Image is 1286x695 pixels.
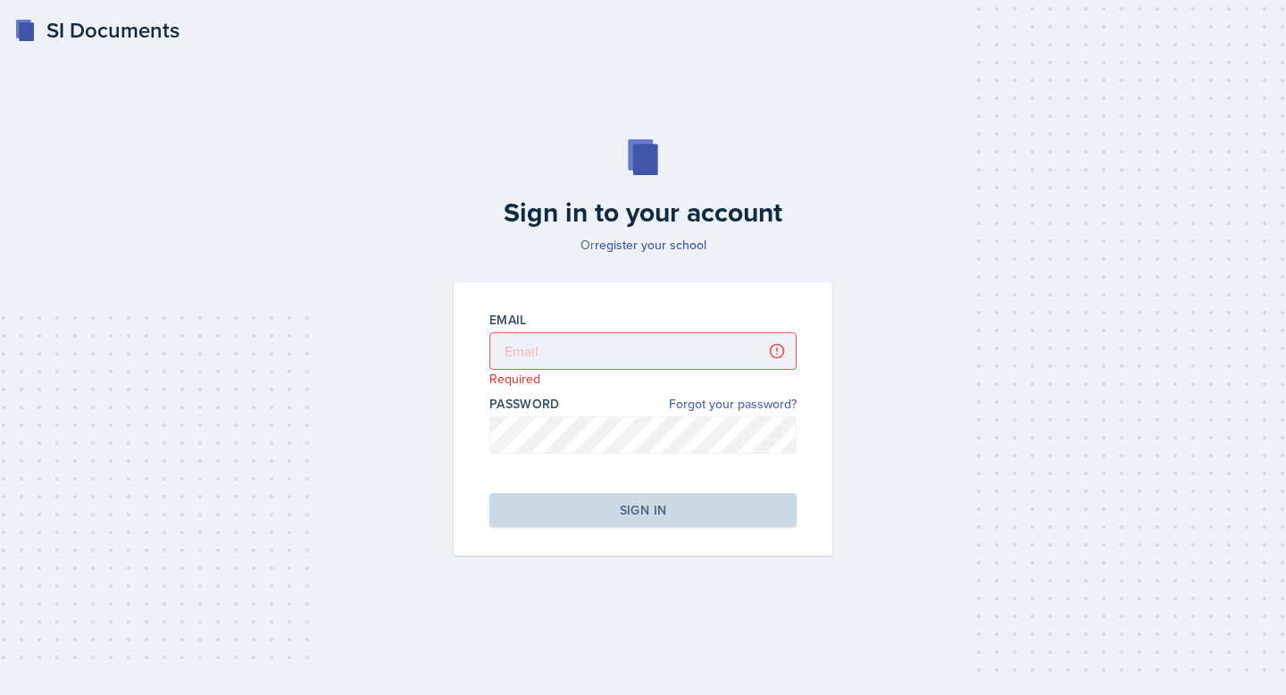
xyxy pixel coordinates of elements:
[489,395,560,413] label: Password
[14,14,180,46] a: SI Documents
[489,493,797,527] button: Sign in
[489,332,797,370] input: Email
[489,370,797,388] p: Required
[443,197,843,229] h2: Sign in to your account
[595,236,706,254] a: register your school
[489,311,527,329] label: Email
[620,501,666,519] div: Sign in
[443,236,843,254] p: Or
[669,395,797,414] a: Forgot your password?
